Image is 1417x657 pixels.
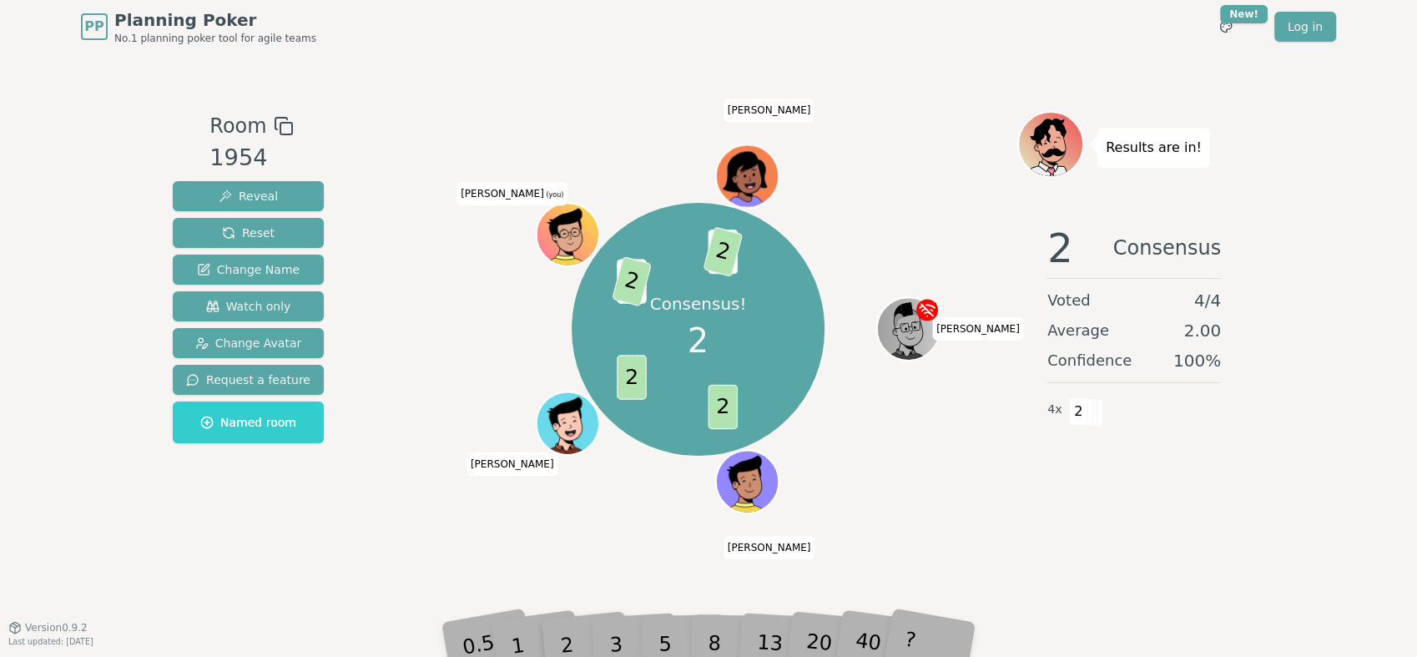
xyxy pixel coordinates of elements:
p: Consensus! [650,292,747,316]
span: 2 [708,385,739,429]
span: 2 [688,316,708,366]
button: Reset [173,218,324,248]
div: 1954 [209,141,293,175]
div: New! [1220,5,1268,23]
span: Reveal [219,188,278,205]
button: Change Avatar [173,328,324,358]
span: Change Name [197,261,300,278]
span: 2 [1069,397,1088,426]
span: Click to change your name [466,452,558,476]
span: 2 [1047,228,1073,268]
span: Consensus [1113,228,1221,268]
p: Results are in! [1106,136,1202,159]
span: Reset [222,225,275,241]
a: Log in [1274,12,1336,42]
span: Average [1047,319,1109,342]
span: Named room [200,414,296,431]
span: Watch only [206,298,291,315]
span: Click to change your name [724,536,815,559]
button: Named room [173,402,324,443]
span: (you) [544,192,564,200]
span: Version 0.9.2 [25,621,88,634]
button: Watch only [173,291,324,321]
a: PPPlanning PokerNo.1 planning poker tool for agile teams [81,8,316,45]
span: Request a feature [186,371,310,388]
span: Room [209,111,266,141]
span: 2 [703,226,744,277]
button: New! [1211,12,1241,42]
button: Click to change your avatar [538,205,598,265]
span: 100 % [1173,349,1221,372]
button: Change Name [173,255,324,285]
button: Version0.9.2 [8,621,88,634]
span: PP [84,17,103,37]
span: Confidence [1047,349,1132,372]
span: Click to change your name [724,99,815,123]
span: 4 / 4 [1194,289,1221,312]
span: 2 [612,256,652,307]
span: 2 [618,355,648,399]
span: Change Avatar [195,335,302,351]
span: Click to change your name [456,183,567,206]
span: Voted [1047,289,1091,312]
span: 2.00 [1183,319,1221,342]
span: Click to change your name [932,317,1024,341]
button: Request a feature [173,365,324,395]
span: 4 x [1047,401,1062,419]
span: Last updated: [DATE] [8,637,93,646]
span: Planning Poker [114,8,316,32]
button: Reveal [173,181,324,211]
span: No.1 planning poker tool for agile teams [114,32,316,45]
